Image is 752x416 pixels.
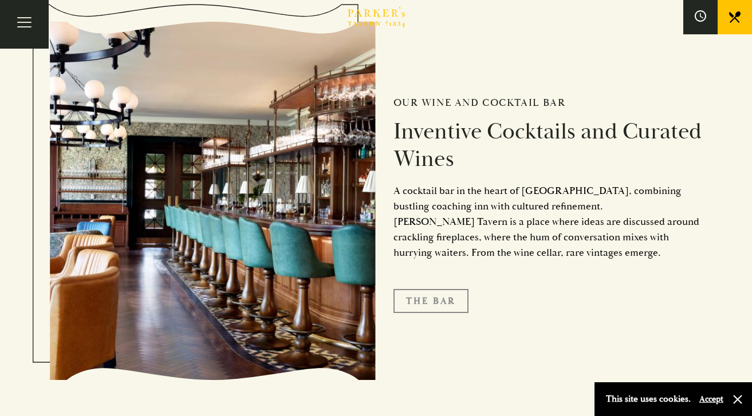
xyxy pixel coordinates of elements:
[393,97,703,109] h2: Our Wine and Cocktail Bar
[732,394,743,405] button: Close and accept
[393,118,703,173] h2: Inventive Cocktails and Curated Wines
[393,183,703,260] p: A cocktail bar in the heart of [GEOGRAPHIC_DATA], combining bustling coaching inn with cultured r...
[606,391,691,407] p: This site uses cookies.
[699,394,723,405] button: Accept
[393,289,468,313] a: The Bar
